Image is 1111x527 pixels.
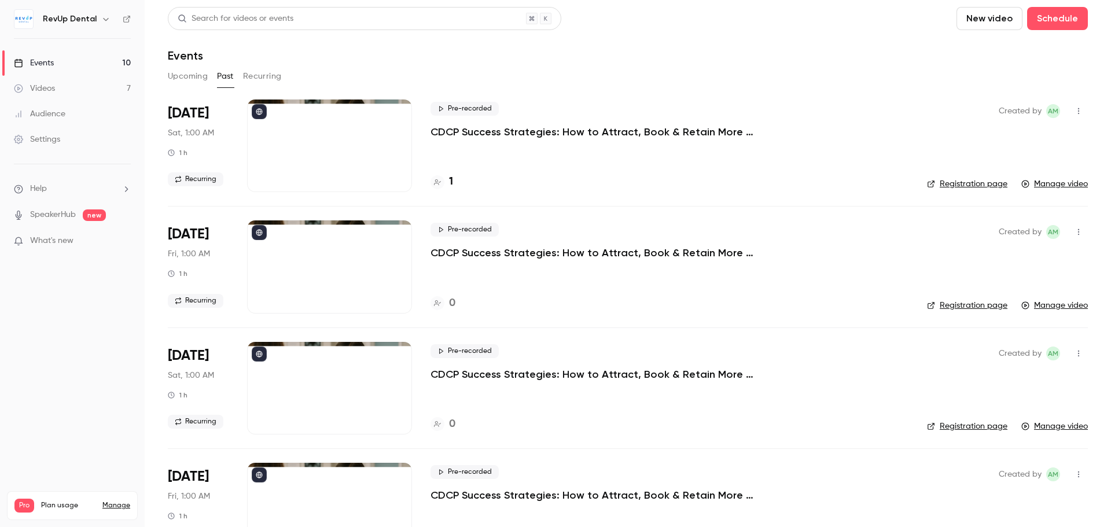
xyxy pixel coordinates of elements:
[14,83,55,94] div: Videos
[83,209,106,221] span: new
[168,511,187,521] div: 1 h
[431,246,778,260] a: CDCP Success Strategies: How to Attract, Book & Retain More Patients in [DATE]
[168,220,229,313] div: Jul 24 Thu, 6:00 PM (America/Toronto)
[431,417,455,432] a: 0
[1048,467,1058,481] span: AM
[999,104,1042,118] span: Created by
[102,501,130,510] a: Manage
[431,102,499,116] span: Pre-recorded
[927,421,1007,432] a: Registration page
[168,225,209,244] span: [DATE]
[1048,347,1058,360] span: AM
[168,148,187,157] div: 1 h
[30,235,73,247] span: What's new
[168,467,209,486] span: [DATE]
[168,269,187,278] div: 1 h
[1048,225,1058,239] span: AM
[431,223,499,237] span: Pre-recorded
[1046,104,1060,118] span: Adrian Mihai
[168,491,210,502] span: Fri, 1:00 AM
[178,13,293,25] div: Search for videos or events
[168,342,229,434] div: Jul 18 Fri, 6:00 PM (America/Toronto)
[957,7,1022,30] button: New video
[217,67,234,86] button: Past
[30,183,47,195] span: Help
[927,178,1007,190] a: Registration page
[1021,421,1088,432] a: Manage video
[168,49,203,62] h1: Events
[449,417,455,432] h4: 0
[999,225,1042,239] span: Created by
[168,172,223,186] span: Recurring
[168,104,209,123] span: [DATE]
[243,67,282,86] button: Recurring
[168,390,187,400] div: 1 h
[999,347,1042,360] span: Created by
[927,300,1007,311] a: Registration page
[1048,104,1058,118] span: AM
[1046,225,1060,239] span: Adrian Mihai
[30,209,76,221] a: SpeakerHub
[431,488,778,502] a: CDCP Success Strategies: How to Attract, Book & Retain More Patients in [DATE]
[431,174,453,190] a: 1
[168,294,223,308] span: Recurring
[14,183,131,195] li: help-dropdown-opener
[168,127,214,139] span: Sat, 1:00 AM
[168,99,229,192] div: Jul 25 Fri, 6:00 PM (America/Toronto)
[14,57,54,69] div: Events
[43,13,97,25] h6: RevUp Dental
[1046,467,1060,481] span: Adrian Mihai
[1021,178,1088,190] a: Manage video
[168,370,214,381] span: Sat, 1:00 AM
[431,344,499,358] span: Pre-recorded
[449,174,453,190] h4: 1
[14,10,33,28] img: RevUp Dental
[999,467,1042,481] span: Created by
[449,296,455,311] h4: 0
[431,125,778,139] a: CDCP Success Strategies: How to Attract, Book & Retain More Patients in [DATE]
[168,347,209,365] span: [DATE]
[1021,300,1088,311] a: Manage video
[431,465,499,479] span: Pre-recorded
[431,296,455,311] a: 0
[1027,7,1088,30] button: Schedule
[168,248,210,260] span: Fri, 1:00 AM
[14,499,34,513] span: Pro
[168,415,223,429] span: Recurring
[41,501,95,510] span: Plan usage
[14,134,60,145] div: Settings
[431,367,778,381] a: CDCP Success Strategies: How to Attract, Book & Retain More Patients in [DATE]
[14,108,65,120] div: Audience
[1046,347,1060,360] span: Adrian Mihai
[168,67,208,86] button: Upcoming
